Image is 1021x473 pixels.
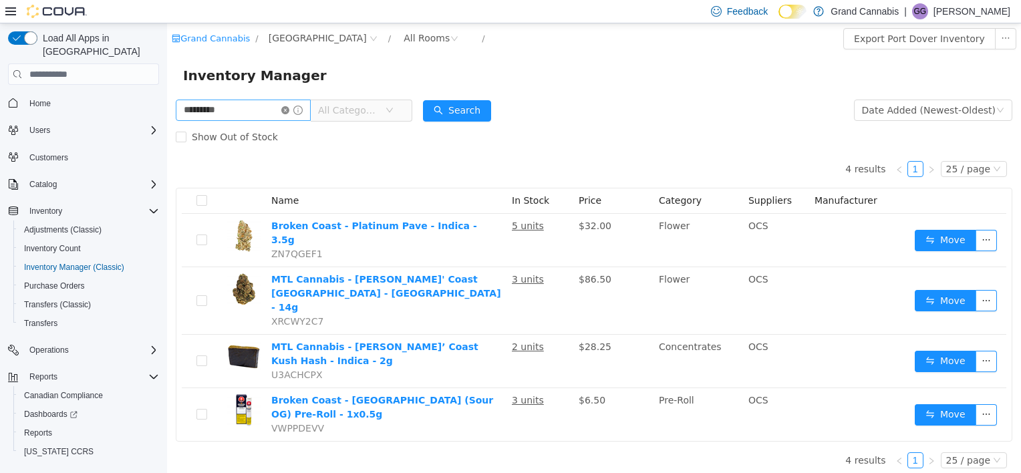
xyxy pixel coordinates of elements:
[19,425,57,441] a: Reports
[104,172,132,182] span: Name
[779,430,823,444] div: 25 / page
[3,341,164,359] button: Operations
[5,11,13,19] i: icon: shop
[29,98,51,109] span: Home
[678,138,718,154] li: 4 results
[676,5,829,26] button: Export Port Dover Inventory
[486,244,576,311] td: Flower
[19,387,159,404] span: Canadian Compliance
[37,31,159,58] span: Load All Apps in [GEOGRAPHIC_DATA]
[727,5,768,18] span: Feedback
[19,315,63,331] a: Transfers
[756,138,772,154] li: Next Page
[24,342,159,358] span: Operations
[24,342,74,358] button: Operations
[345,251,377,261] u: 3 units
[748,206,809,228] button: icon: swapMove
[27,5,87,18] img: Cova
[24,390,103,401] span: Canadian Compliance
[104,346,156,357] span: U3ACHCPX
[24,122,159,138] span: Users
[19,241,159,257] span: Inventory Count
[13,277,164,295] button: Purchase Orders
[19,297,96,313] a: Transfers (Classic)
[748,267,809,288] button: icon: swapMove
[809,327,830,349] button: icon: ellipsis
[809,381,830,402] button: icon: ellipsis
[19,425,159,441] span: Reports
[831,3,899,19] p: Grand Cannabis
[19,108,116,119] span: Show Out of Stock
[492,172,535,182] span: Category
[412,318,444,329] span: $28.25
[914,3,927,19] span: GG
[24,369,159,385] span: Reports
[760,434,768,442] i: icon: right
[102,7,200,22] span: Port Dover
[104,293,156,303] span: XRCWY2C7
[19,444,99,460] a: [US_STATE] CCRS
[741,430,756,444] a: 1
[13,442,164,461] button: [US_STATE] CCRS
[24,94,159,111] span: Home
[126,82,136,92] i: icon: info-circle
[3,202,164,220] button: Inventory
[19,406,159,422] span: Dashboards
[3,121,164,140] button: Users
[581,172,625,182] span: Suppliers
[13,314,164,333] button: Transfers
[29,371,57,382] span: Reports
[581,197,601,208] span: OCS
[581,251,601,261] span: OCS
[13,386,164,405] button: Canadian Compliance
[16,41,168,63] span: Inventory Manager
[104,318,311,343] a: MTL Cannabis - [PERSON_NAME]’ Coast Kush Hash - Indica - 2g
[60,370,94,404] img: Broken Coast - Ruxton (Sour OG) Pre-Roll - 1x0.5g hero shot
[29,345,69,355] span: Operations
[24,369,63,385] button: Reports
[19,278,90,294] a: Purchase Orders
[912,3,928,19] div: Greg Gaudreau
[19,297,159,313] span: Transfers (Classic)
[904,3,907,19] p: |
[24,318,57,329] span: Transfers
[724,138,740,154] li: Previous Page
[19,387,108,404] a: Canadian Compliance
[728,142,736,150] i: icon: left
[19,241,86,257] a: Inventory Count
[748,327,809,349] button: icon: swapMove
[826,433,834,442] i: icon: down
[728,434,736,442] i: icon: left
[24,149,159,166] span: Customers
[24,446,94,457] span: [US_STATE] CCRS
[809,267,830,288] button: icon: ellipsis
[412,251,444,261] span: $86.50
[412,371,438,382] span: $6.50
[24,428,52,438] span: Reports
[24,262,124,273] span: Inventory Manager (Classic)
[104,371,326,396] a: Broken Coast - [GEOGRAPHIC_DATA] (Sour OG) Pre-Roll - 1x0.5g
[13,295,164,314] button: Transfers (Classic)
[760,142,768,150] i: icon: right
[3,175,164,194] button: Catalog
[748,381,809,402] button: icon: swapMove
[24,96,56,112] a: Home
[19,259,130,275] a: Inventory Manager (Classic)
[345,172,382,182] span: In Stock
[581,371,601,382] span: OCS
[24,224,102,235] span: Adjustments (Classic)
[151,80,212,94] span: All Categories
[412,172,434,182] span: Price
[104,197,310,222] a: Broken Coast - Platinum Pave - Indica - 3.5g
[315,10,317,20] span: /
[826,142,834,151] i: icon: down
[809,206,830,228] button: icon: ellipsis
[13,258,164,277] button: Inventory Manager (Classic)
[581,318,601,329] span: OCS
[218,83,227,92] i: icon: down
[13,405,164,424] a: Dashboards
[695,77,829,97] div: Date Added (Newest-Oldest)
[486,311,576,365] td: Concentrates
[24,176,62,192] button: Catalog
